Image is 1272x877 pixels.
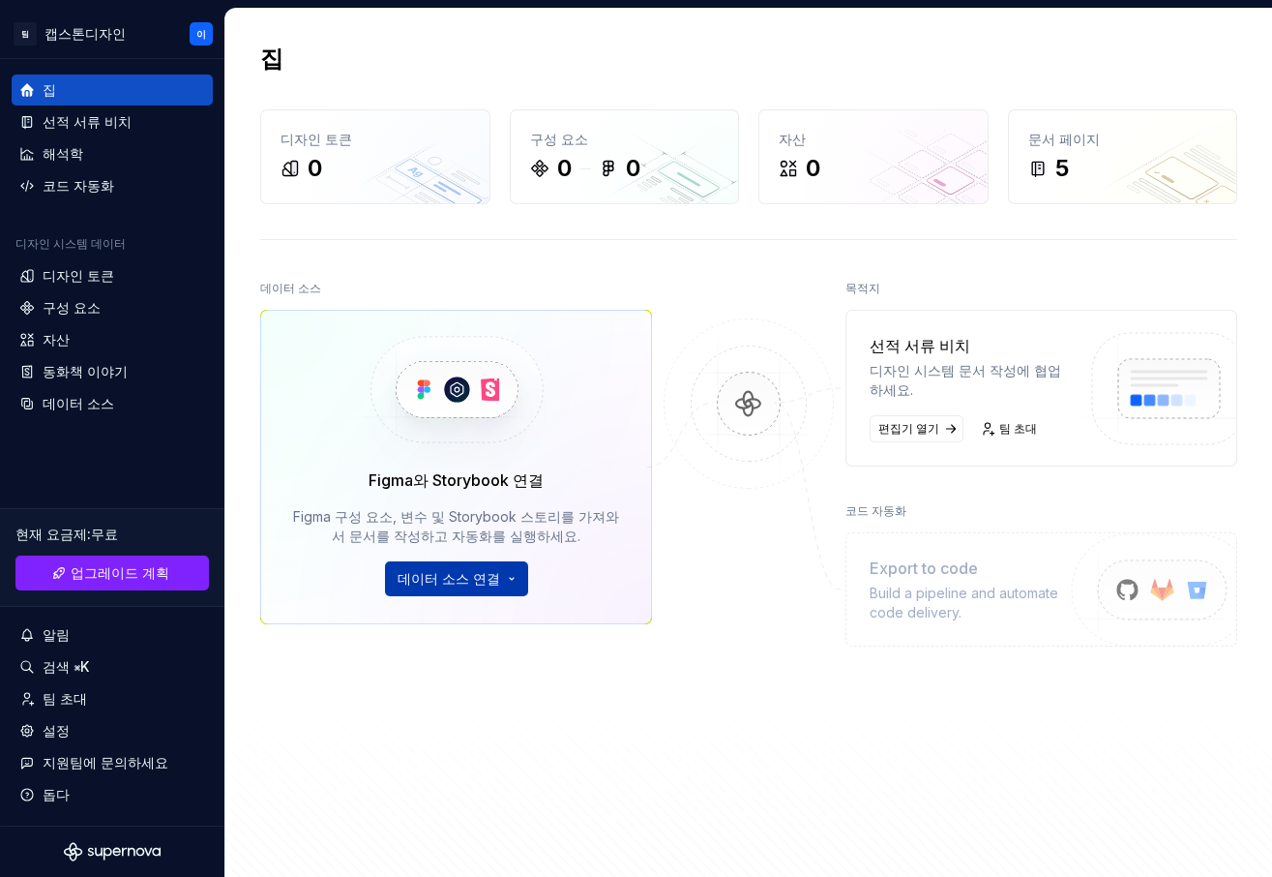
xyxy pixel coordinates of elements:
button: 데이터 소스 연결 [385,561,528,596]
font: 선적 서류 비치 [43,113,132,130]
font: : [87,526,91,542]
font: 캡스톤디자인 [44,25,126,42]
font: 검색 ⌘K [43,658,89,675]
font: 현재 요금제 [15,526,87,542]
font: 구성 요소 [43,299,101,316]
a: 팀 초대 [975,415,1046,442]
font: 동화책 이야기 [43,363,128,379]
font: 목적지 [845,281,880,295]
font: 디자인 토큰 [281,131,352,147]
a: 코드 자동화 [12,170,213,201]
button: 검색 ⌘K [12,651,213,682]
a: 자산0 [758,109,989,204]
a: 자산 [12,324,213,355]
a: 집 [12,75,213,106]
font: 5 [1055,154,1069,182]
font: 데이터 소스 [260,281,321,295]
font: 업그레이드 계획 [71,564,169,581]
font: 코드 자동화 [43,177,114,194]
button: 지원팀에 문의하세요 [12,747,213,778]
button: 돕다 [12,779,213,810]
a: 선적 서류 비치 [12,106,213,137]
font: 설정 [43,722,70,739]
font: Figma와 Storybook 연결 [369,470,544,490]
font: 지원팀에 문의하세요 [43,754,168,771]
font: 해석학 [43,145,83,162]
a: 설정 [12,715,213,746]
a: 동화책 이야기 [12,356,213,387]
font: 이 [196,28,206,40]
font: 구성 요소 [530,131,588,147]
font: 디자인 시스템 문서 작성에 협업하세요. [870,362,1061,398]
font: 무료 [91,526,118,542]
button: 팀캡스톤디자인이 [4,13,221,54]
font: 팀 [21,29,29,39]
font: 데이터 소스 [43,395,114,411]
font: 0 [626,154,640,182]
font: 집 [43,81,56,98]
div: Export to code [870,557,1070,580]
font: 편집기 열기 [878,421,939,436]
a: 팀 초대 [12,683,213,714]
a: 업그레이드 계획 [15,556,209,590]
font: 0 [308,154,322,182]
a: 구성 요소 [12,292,213,323]
font: 0 [557,154,572,182]
font: 데이터 소스 연결 [398,570,500,587]
a: 구성 요소00 [510,109,740,204]
font: 디자인 시스템 데이터 [15,236,126,251]
a: 해석학 [12,138,213,169]
a: 데이터 소스 [12,388,213,419]
a: 디자인 토큰0 [260,109,490,204]
svg: 슈퍼노바 로고 [64,842,161,862]
font: 팀 초대 [999,421,1037,436]
font: 0 [806,154,820,182]
font: 집 [260,45,283,73]
font: 팀 초대 [43,690,87,707]
a: 문서 페이지5 [1008,109,1238,204]
button: 알림 [12,620,213,650]
font: 디자인 토큰 [43,267,114,284]
font: 돕다 [43,786,70,802]
font: 문서 페이지 [1028,131,1100,147]
font: 알림 [43,626,70,643]
font: 자산 [43,331,70,348]
font: Figma 구성 요소, 변수 및 Storybook 스토리를 가져와서 문서를 작성하고 자동화를 실행하세요. [293,508,619,544]
div: Build a pipeline and automate code delivery. [870,584,1070,622]
a: 편집기 열기 [870,415,963,442]
a: 디자인 토큰 [12,260,213,291]
font: 자산 [779,131,806,147]
font: 코드 자동화 [845,503,906,518]
font: 선적 서류 비치 [870,336,970,355]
